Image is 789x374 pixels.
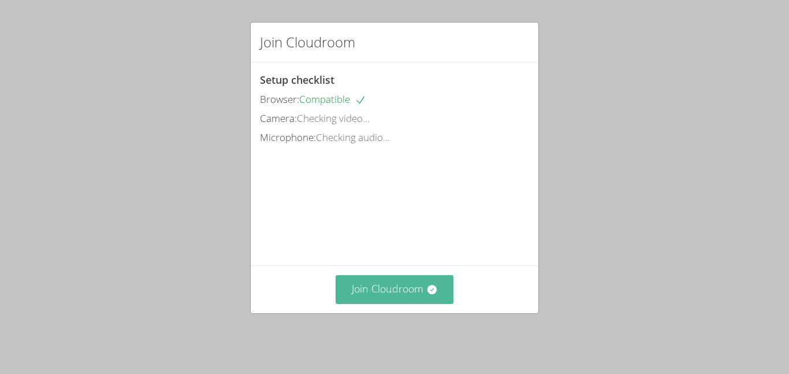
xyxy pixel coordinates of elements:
span: Browser: [260,92,299,106]
button: Join Cloudroom [336,275,454,303]
span: Camera: [260,112,297,125]
span: Compatible [299,92,366,106]
span: Checking video... [297,112,370,125]
span: Checking audio... [316,131,390,144]
span: Setup checklist [260,73,334,87]
h2: Join Cloudroom [260,32,355,53]
span: Microphone: [260,131,316,144]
